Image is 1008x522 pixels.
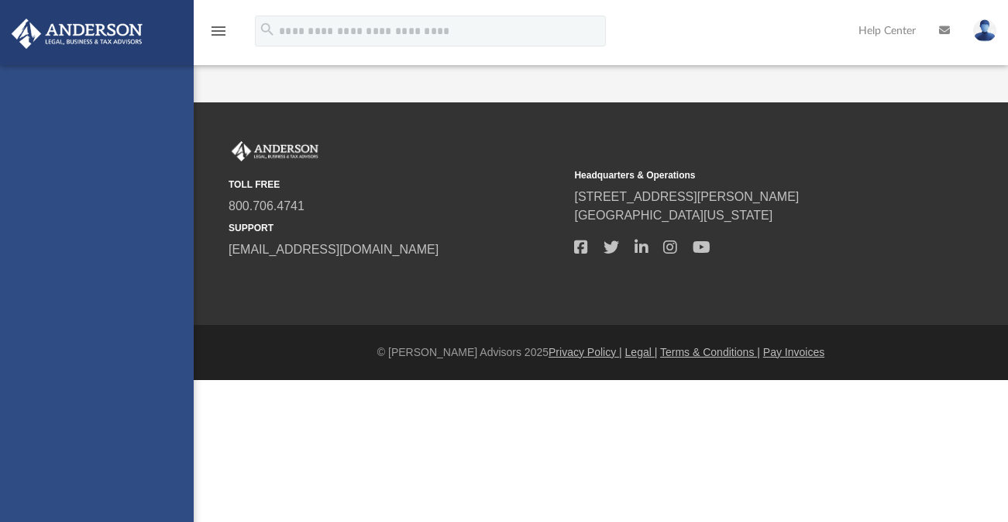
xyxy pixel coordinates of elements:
[574,209,772,222] a: [GEOGRAPHIC_DATA][US_STATE]
[625,346,658,358] a: Legal |
[194,344,1008,361] div: © [PERSON_NAME] Advisors 2025
[763,346,824,358] a: Pay Invoices
[259,21,276,38] i: search
[229,141,322,161] img: Anderson Advisors Platinum Portal
[229,199,304,213] a: 800.706.4741
[229,243,439,256] a: [EMAIL_ADDRESS][DOMAIN_NAME]
[229,178,563,192] small: TOLL FREE
[209,29,228,40] a: menu
[973,19,996,42] img: User Pic
[549,346,622,358] a: Privacy Policy |
[209,22,228,40] i: menu
[660,346,760,358] a: Terms & Conditions |
[574,168,909,182] small: Headquarters & Operations
[7,19,147,49] img: Anderson Advisors Platinum Portal
[574,190,799,203] a: [STREET_ADDRESS][PERSON_NAME]
[229,221,563,235] small: SUPPORT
